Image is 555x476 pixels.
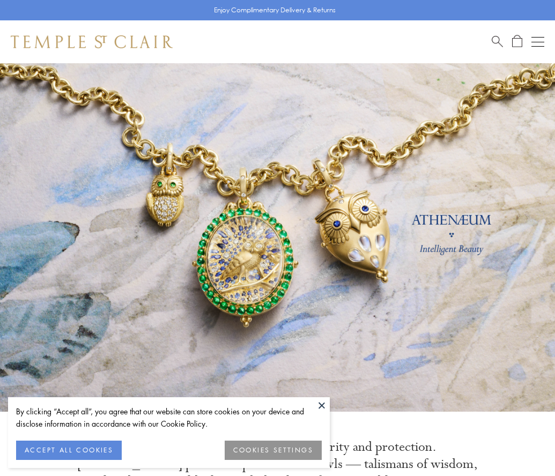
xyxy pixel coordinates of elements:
[16,405,322,430] div: By clicking “Accept all”, you agree that our website can store cookies on your device and disclos...
[225,441,322,460] button: COOKIES SETTINGS
[214,5,336,16] p: Enjoy Complimentary Delivery & Returns
[531,35,544,48] button: Open navigation
[11,35,173,48] img: Temple St. Clair
[492,35,503,48] a: Search
[16,441,122,460] button: ACCEPT ALL COOKIES
[512,35,522,48] a: Open Shopping Bag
